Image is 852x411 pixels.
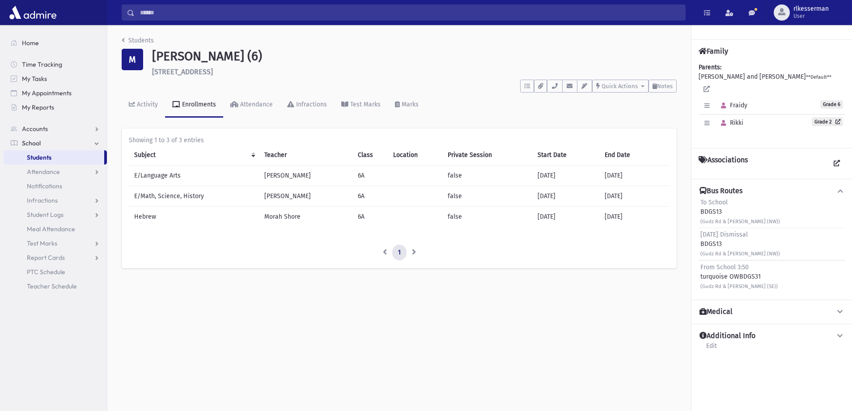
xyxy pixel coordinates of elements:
[699,307,845,317] button: Medical
[599,165,670,186] td: [DATE]
[699,331,755,341] h4: Additional Info
[442,165,533,186] td: false
[532,206,599,227] td: [DATE]
[392,245,407,261] a: 1
[129,136,670,145] div: Showing 1 to 3 of 3 entries
[599,186,670,206] td: [DATE]
[4,72,107,86] a: My Tasks
[135,4,685,21] input: Search
[602,83,638,89] span: Quick Actions
[22,39,39,47] span: Home
[592,80,649,93] button: Quick Actions
[4,57,107,72] a: Time Tracking
[4,222,107,236] a: Meal Attendance
[122,93,165,118] a: Activity
[829,156,845,172] a: View all Associations
[7,4,59,21] img: AdmirePro
[649,80,677,93] button: Notes
[4,193,107,208] a: Infractions
[352,145,388,165] th: Class
[4,236,107,250] a: Test Marks
[699,156,748,172] h4: Associations
[699,63,845,141] div: [PERSON_NAME] and [PERSON_NAME]
[348,101,381,108] div: Test Marks
[700,284,778,289] small: (Gudz Rd & [PERSON_NAME] (SE))
[700,263,778,291] div: turquoise OWBDGS31
[442,186,533,206] td: false
[27,282,77,290] span: Teacher Schedule
[352,186,388,206] td: 6A
[129,186,259,206] td: E/Math, Science, History
[280,93,334,118] a: Infractions
[4,179,107,193] a: Notifications
[129,206,259,227] td: Hebrew
[334,93,388,118] a: Test Marks
[122,49,143,70] div: M
[700,199,728,206] span: To School
[599,206,670,227] td: [DATE]
[793,13,829,20] span: User
[22,60,62,68] span: Time Tracking
[532,165,599,186] td: [DATE]
[27,182,62,190] span: Notifications
[4,136,107,150] a: School
[22,125,48,133] span: Accounts
[165,93,223,118] a: Enrollments
[820,100,843,109] span: Grade 6
[259,145,352,165] th: Teacher
[4,86,107,100] a: My Appointments
[129,145,259,165] th: Subject
[699,186,845,196] button: Bus Routes
[700,219,780,225] small: (Gudz Rd & [PERSON_NAME] (NW))
[717,102,747,109] span: Fraidy
[699,47,728,55] h4: Family
[122,36,154,49] nav: breadcrumb
[27,211,64,219] span: Student Logs
[442,145,533,165] th: Private Session
[27,225,75,233] span: Meal Attendance
[699,331,845,341] button: Additional Info
[352,206,388,227] td: 6A
[4,265,107,279] a: PTC Schedule
[4,122,107,136] a: Accounts
[259,186,352,206] td: [PERSON_NAME]
[22,89,72,97] span: My Appointments
[699,64,721,71] b: Parents:
[442,206,533,227] td: false
[22,103,54,111] span: My Reports
[27,254,65,262] span: Report Cards
[259,165,352,186] td: [PERSON_NAME]
[27,153,51,161] span: Students
[4,250,107,265] a: Report Cards
[294,101,327,108] div: Infractions
[27,196,58,204] span: Infractions
[27,239,57,247] span: Test Marks
[4,208,107,222] a: Student Logs
[4,36,107,50] a: Home
[27,268,65,276] span: PTC Schedule
[532,186,599,206] td: [DATE]
[532,145,599,165] th: Start Date
[706,341,717,357] a: Edit
[700,198,780,226] div: BDGS13
[223,93,280,118] a: Attendance
[352,165,388,186] td: 6A
[4,100,107,114] a: My Reports
[129,165,259,186] td: E/Language Arts
[135,101,158,108] div: Activity
[180,101,216,108] div: Enrollments
[27,168,60,176] span: Attendance
[700,251,780,257] small: (Gudz Rd & [PERSON_NAME] (NW))
[717,119,743,127] span: Rikki
[238,101,273,108] div: Attendance
[4,150,104,165] a: Students
[657,83,673,89] span: Notes
[700,230,780,258] div: BDGS13
[599,145,670,165] th: End Date
[400,101,419,108] div: Marks
[122,37,154,44] a: Students
[812,117,843,126] a: Grade 2
[700,263,749,271] span: From School 3:50
[388,145,442,165] th: Location
[4,279,107,293] a: Teacher Schedule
